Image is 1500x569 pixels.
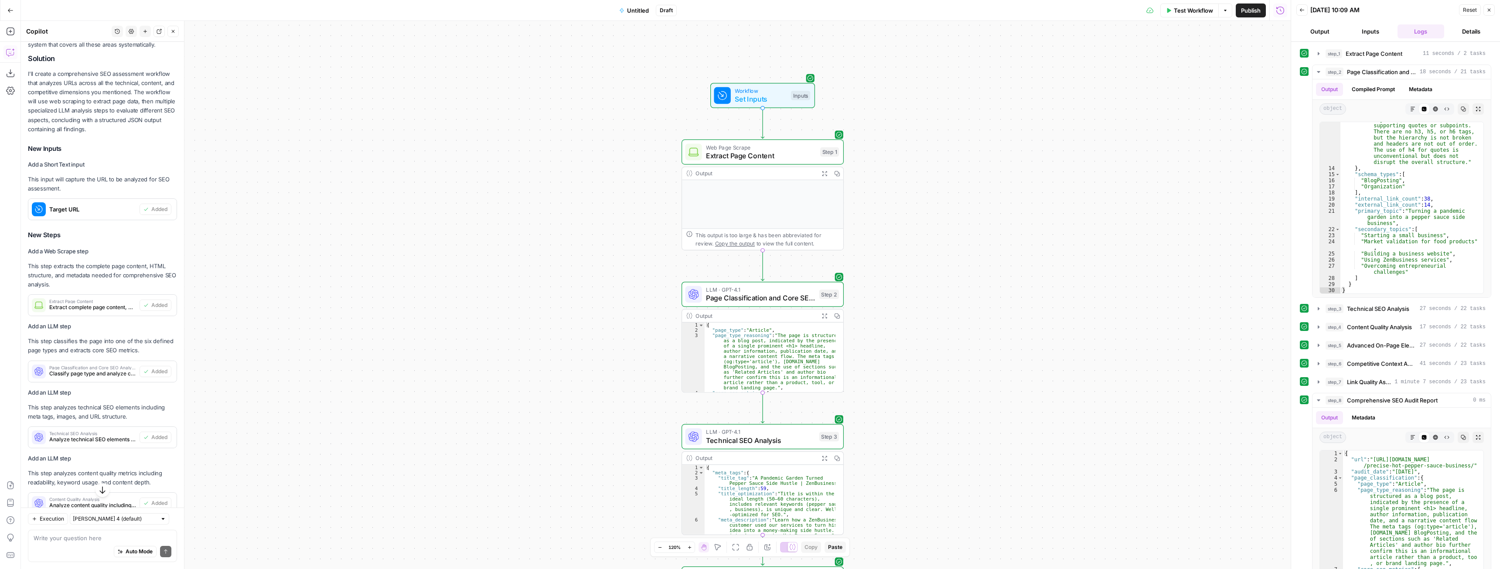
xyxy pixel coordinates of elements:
[1320,184,1340,190] div: 17
[682,323,705,328] div: 1
[695,312,815,320] div: Output
[49,205,136,214] span: Target URL
[1335,171,1340,177] span: Toggle code folding, rows 15 through 18
[28,143,177,154] h3: New Inputs
[682,465,705,470] div: 1
[668,544,681,551] span: 120%
[126,548,153,555] span: Auto Mode
[28,248,89,255] strong: Add a Web Scrape step
[1420,360,1486,368] span: 41 seconds / 23 tasks
[1320,239,1340,251] div: 24
[1320,475,1343,481] div: 4
[1320,257,1340,263] div: 26
[28,323,71,330] strong: Add an LLM step
[1338,450,1343,457] span: Toggle code folding, rows 1 through 325
[1320,208,1340,226] div: 21
[1420,68,1486,76] span: 18 seconds / 21 tasks
[1320,92,1340,165] div: 13
[1312,302,1491,316] button: 27 seconds / 22 tasks
[28,455,71,462] strong: Add an LLM step
[1347,396,1438,405] span: Comprehensive SEO Audit Report
[706,150,816,161] span: Extract Page Content
[1312,47,1491,61] button: 11 seconds / 2 tasks
[1174,6,1213,15] span: Test Workflow
[706,435,815,446] span: Technical SEO Analysis
[698,465,704,470] span: Toggle code folding, rows 1 through 41
[1312,393,1491,407] button: 0 ms
[1448,24,1495,38] button: Details
[114,546,157,557] button: Auto Mode
[820,147,839,157] div: Step 1
[49,436,136,443] span: Analyze technical SEO elements including meta tags, images, URL structure, and page optimization
[1338,475,1343,481] span: Toggle code folding, rows 4 through 33
[1320,171,1340,177] div: 15
[49,431,136,436] span: Technical SEO Analysis
[1326,378,1343,386] span: step_7
[40,515,64,523] span: Execution
[1347,68,1416,76] span: Page Classification and Core SEO Analysis
[28,175,177,193] p: This input will capture the URL to be analyzed for SEO assessment.
[140,300,171,311] button: Added
[151,301,167,309] span: Added
[28,513,68,525] button: Execution
[49,501,136,509] span: Analyze content quality including readability, keyword density, freshness, and depth
[1420,323,1486,331] span: 17 seconds / 22 tasks
[1459,4,1481,16] button: Reset
[682,328,705,333] div: 2
[1320,232,1340,239] div: 23
[1346,49,1402,58] span: Extract Page Content
[1347,378,1391,386] span: Link Quality Assessment
[1320,469,1343,475] div: 3
[151,368,167,375] span: Added
[49,303,136,311] span: Extract complete page content, HTML structure, and metadata for SEO analysis
[735,87,787,95] span: Workflow
[695,169,815,177] div: Output
[1326,359,1343,368] span: step_6
[698,391,704,396] span: Toggle code folding, rows 4 through 29
[1347,359,1416,368] span: Competitive Context Analysis
[1326,341,1343,350] span: step_5
[1347,304,1409,313] span: Technical SEO Analysis
[682,140,844,250] div: Web Page ScrapeExtract Page ContentStep 1OutputThis output is too large & has been abbreviated fo...
[698,470,704,475] span: Toggle code folding, rows 2 through 9
[682,282,844,392] div: LLM · GPT-4.1Page Classification and Core SEO AnalysisStep 2Output{ "page_type":"Article", "page_...
[1398,24,1445,38] button: Logs
[1312,79,1491,297] div: 18 seconds / 21 tasks
[1320,263,1340,275] div: 27
[1241,6,1261,15] span: Publish
[761,250,764,281] g: Edge from step_1 to step_2
[1347,323,1412,331] span: Content Quality Analysis
[28,262,177,289] p: This step extracts the complete page content, HTML structure, and metadata needed for comprehensi...
[698,323,704,328] span: Toggle code folding, rows 1 through 30
[28,161,84,168] strong: Add a Short Text input
[682,517,705,538] div: 6
[1320,487,1343,566] div: 6
[682,470,705,475] div: 2
[1326,396,1343,405] span: step_8
[706,428,815,436] span: LLM · GPT-4.1
[706,286,815,294] span: LLM · GPT-4.1
[1347,83,1400,96] button: Compiled Prompt
[1420,305,1486,313] span: 27 seconds / 22 tasks
[1326,49,1342,58] span: step_1
[151,433,167,441] span: Added
[1160,3,1218,17] button: Test Workflow
[801,542,821,553] button: Copy
[1320,281,1340,287] div: 29
[1320,165,1340,171] div: 14
[1394,378,1486,386] span: 1 minute 7 seconds / 23 tasks
[715,240,755,246] span: Copy the output
[695,231,839,248] div: This output is too large & has been abbreviated for review. to view the full content.
[1320,177,1340,184] div: 16
[28,337,177,355] p: This step classifies the page into one of the six defined page types and extracts core SEO metrics.
[1463,6,1477,14] span: Reset
[1236,3,1266,17] button: Publish
[1320,287,1340,293] div: 30
[1473,396,1486,404] span: 0 ms
[1347,24,1394,38] button: Inputs
[761,108,764,139] g: Edge from start to step_1
[140,497,171,509] button: Added
[28,403,177,421] p: This step analyzes technical SEO elements including meta tags, images, and URL structure.
[1326,68,1343,76] span: step_2
[1326,304,1343,313] span: step_3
